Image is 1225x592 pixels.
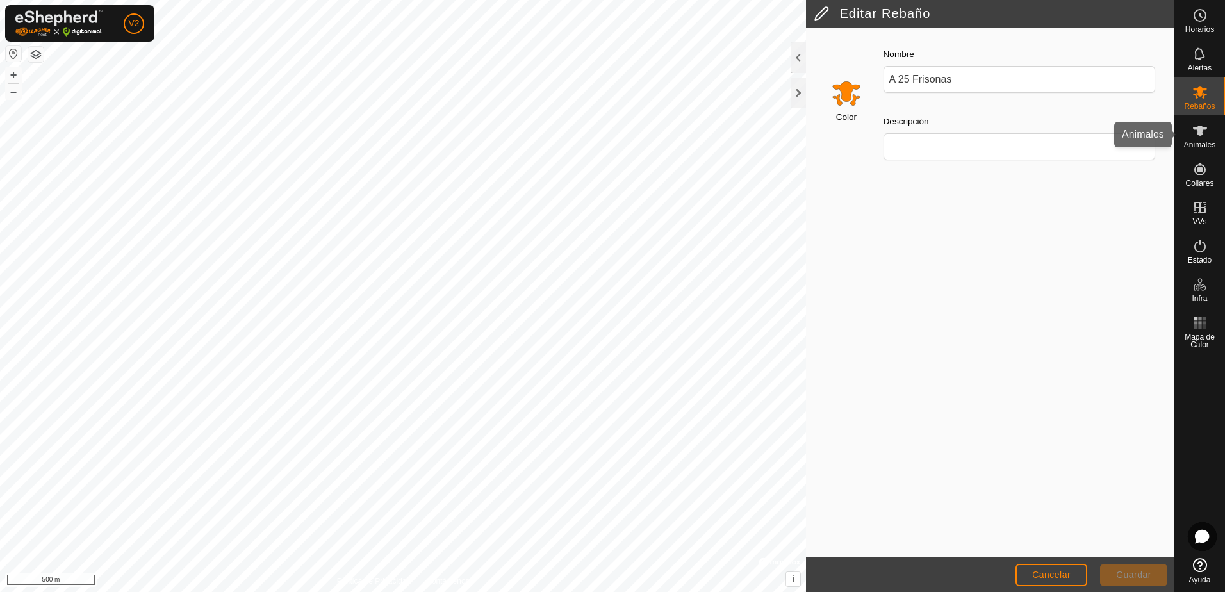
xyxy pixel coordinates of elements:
[1100,564,1167,586] button: Guardar
[1185,26,1214,33] span: Horarios
[814,6,1174,21] h2: Editar Rebaño
[337,575,411,587] a: Política de Privacidad
[1188,256,1212,264] span: Estado
[1116,570,1151,580] span: Guardar
[426,575,469,587] a: Contáctenos
[6,46,21,62] button: Restablecer Mapa
[884,115,929,128] label: Descripción
[28,47,44,62] button: Capas del Mapa
[884,48,914,61] label: Nombre
[128,17,139,30] span: V2
[1184,103,1215,110] span: Rebaños
[1189,576,1211,584] span: Ayuda
[1015,564,1087,586] button: Cancelar
[6,84,21,99] button: –
[6,67,21,83] button: +
[1184,141,1215,149] span: Animales
[1192,295,1207,302] span: Infra
[836,111,857,124] label: Color
[1032,570,1071,580] span: Cancelar
[786,572,800,586] button: i
[1174,553,1225,589] a: Ayuda
[15,10,103,37] img: Logo Gallagher
[1185,179,1213,187] span: Collares
[792,573,794,584] span: i
[1188,64,1212,72] span: Alertas
[1178,333,1222,349] span: Mapa de Calor
[1192,218,1206,226] span: VVs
